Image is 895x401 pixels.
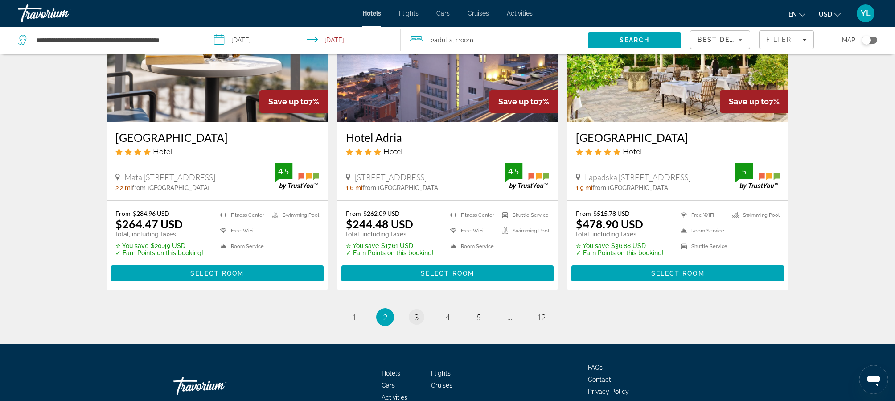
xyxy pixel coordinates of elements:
[434,37,452,44] span: Adults
[275,163,319,189] img: TrustYou guest rating badge
[216,225,267,236] li: Free WiFi
[576,242,609,249] span: ✮ You save
[382,382,395,389] a: Cars
[720,90,788,113] div: 7%
[124,172,215,182] span: Mata [STREET_ADDRESS]
[576,146,780,156] div: 5 star Hotel
[341,265,554,281] button: Select Room
[383,146,402,156] span: Hotel
[346,210,361,217] span: From
[588,388,629,395] a: Privacy Policy
[505,163,549,189] img: TrustYou guest rating badge
[346,146,550,156] div: 4 star Hotel
[346,217,413,231] ins: $244.48 USD
[576,131,780,144] a: [GEOGRAPHIC_DATA]
[698,36,744,43] span: Best Deals
[115,231,203,238] p: total, including taxes
[115,217,183,231] ins: $264.47 USD
[352,312,356,322] span: 1
[431,370,451,377] span: Flights
[842,34,855,46] span: Map
[735,163,780,189] img: TrustYou guest rating badge
[115,184,132,191] span: 2.2 mi
[115,210,131,217] span: From
[133,210,169,217] del: $284.96 USD
[537,312,546,322] span: 12
[497,225,549,236] li: Swimming Pool
[859,365,888,394] iframe: Button to launch messaging window
[346,131,550,144] a: Hotel Adria
[576,249,664,256] p: ✓ Earn Points on this booking!
[571,265,784,281] button: Select Room
[766,36,792,43] span: Filter
[476,312,481,322] span: 5
[173,372,263,399] a: Go Home
[585,172,690,182] span: Lapadska [STREET_ADDRESS]
[446,225,497,236] li: Free WiFi
[576,184,592,191] span: 1.9 mi
[788,11,797,18] span: en
[115,131,319,144] a: [GEOGRAPHIC_DATA]
[507,10,533,17] a: Activities
[362,10,381,17] span: Hotels
[111,267,324,277] a: Select Room
[35,33,191,47] input: Search hotel destination
[275,166,292,177] div: 4.5
[346,231,434,238] p: total, including taxes
[468,10,489,17] a: Cruises
[383,312,387,322] span: 2
[588,376,611,383] span: Contact
[728,210,780,221] li: Swimming Pool
[588,364,603,371] a: FAQs
[505,166,522,177] div: 4.5
[735,166,753,177] div: 5
[592,184,670,191] span: from [GEOGRAPHIC_DATA]
[855,36,877,44] button: Toggle map
[107,308,788,326] nav: Pagination
[861,9,871,18] span: YL
[346,242,434,249] p: $17.61 USD
[788,8,805,21] button: Change language
[458,37,473,44] span: Room
[382,370,400,377] a: Hotels
[355,172,427,182] span: [STREET_ADDRESS]
[819,11,832,18] span: USD
[452,34,473,46] span: , 1
[216,210,267,221] li: Fitness Center
[620,37,650,44] span: Search
[115,242,148,249] span: ✮ You save
[588,32,682,48] button: Search
[341,267,554,277] a: Select Room
[623,146,642,156] span: Hotel
[421,270,474,277] span: Select Room
[571,267,784,277] a: Select Room
[346,184,362,191] span: 1.6 mi
[346,249,434,256] p: ✓ Earn Points on this booking!
[576,217,643,231] ins: $478.90 USD
[414,312,419,322] span: 3
[436,10,450,17] a: Cars
[259,90,328,113] div: 7%
[676,225,728,236] li: Room Service
[115,146,319,156] div: 4 star Hotel
[576,210,591,217] span: From
[362,184,440,191] span: from [GEOGRAPHIC_DATA]
[498,97,538,106] span: Save up to
[115,242,203,249] p: $20.49 USD
[18,2,107,25] a: Travorium
[854,4,877,23] button: User Menu
[698,34,743,45] mat-select: Sort by
[676,210,728,221] li: Free WiFi
[651,270,705,277] span: Select Room
[153,146,172,156] span: Hotel
[759,30,813,49] button: Filters
[507,312,513,322] span: ...
[267,210,319,221] li: Swimming Pool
